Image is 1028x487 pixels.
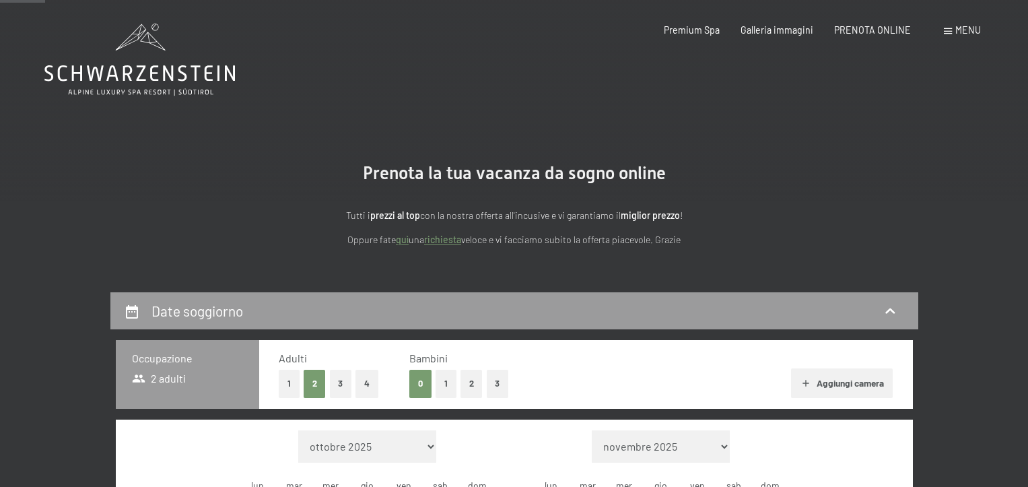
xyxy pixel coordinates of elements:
a: Galleria immagini [741,24,813,36]
button: 2 [304,370,326,397]
span: Menu [955,24,981,36]
h2: Date soggiorno [151,302,243,319]
a: Premium Spa [664,24,720,36]
a: PRENOTA ONLINE [834,24,911,36]
strong: miglior prezzo [621,209,680,221]
h3: Occupazione [132,351,243,366]
span: Bambini [409,352,448,364]
button: 4 [355,370,378,397]
span: Prenota la tua vacanza da sogno online [363,163,666,183]
span: Adulti [279,352,307,364]
button: Aggiungi camera [791,368,893,398]
button: 1 [436,370,456,397]
p: Tutti i con la nostra offerta all'incusive e vi garantiamo il ! [218,208,811,224]
strong: prezzi al top [370,209,420,221]
button: 2 [460,370,483,397]
button: 1 [279,370,300,397]
p: Oppure fate una veloce e vi facciamo subito la offerta piacevole. Grazie [218,232,811,248]
a: quì [396,234,409,245]
a: richiesta [424,234,461,245]
button: 3 [330,370,352,397]
button: 3 [487,370,509,397]
span: 2 adulti [132,371,186,386]
button: 0 [409,370,432,397]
